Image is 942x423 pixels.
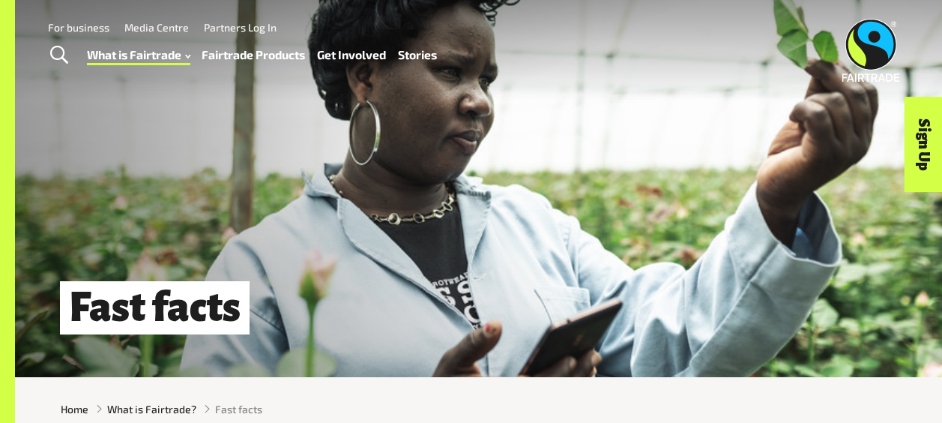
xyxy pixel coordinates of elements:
[61,401,88,417] a: Home
[842,19,900,82] img: Fairtrade Australia New Zealand logo
[87,44,190,65] a: What is Fairtrade
[398,44,437,65] a: Stories
[107,401,196,417] a: What is Fairtrade?
[215,401,262,417] span: Fast facts
[124,21,189,34] a: Media Centre
[48,21,109,34] a: For business
[202,44,305,65] a: Fairtrade Products
[317,44,386,65] a: Get Involved
[204,21,277,34] a: Partners Log In
[60,281,250,334] h1: Fast facts
[40,37,77,74] a: Toggle Search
